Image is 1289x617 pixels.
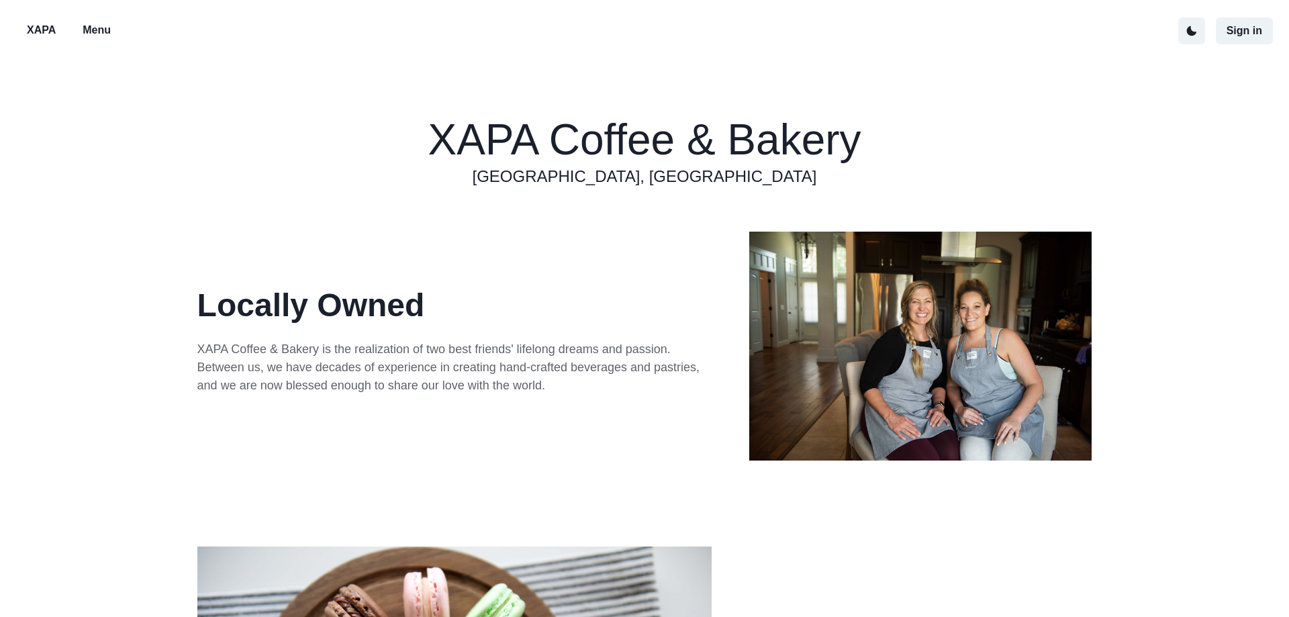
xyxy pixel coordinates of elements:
a: [GEOGRAPHIC_DATA], [GEOGRAPHIC_DATA] [473,164,817,189]
h1: XAPA Coffee & Bakery [428,115,861,165]
p: Locally Owned [197,281,712,330]
p: XAPA [27,22,56,38]
button: Sign in [1216,17,1273,44]
p: Menu [83,22,111,38]
p: XAPA Coffee & Bakery is the realization of two best friends' lifelong dreams and passion. Between... [197,340,712,395]
button: active dark theme mode [1178,17,1205,44]
img: xapa owners [749,232,1092,461]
